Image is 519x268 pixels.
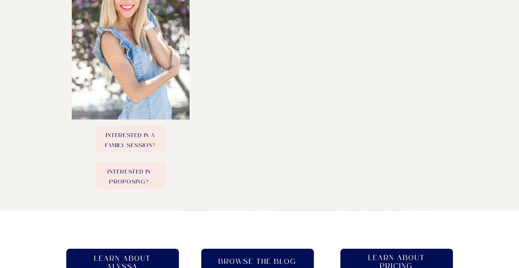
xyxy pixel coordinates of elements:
[96,131,166,147] a: Interested in a family session?
[94,167,164,184] a: Interested in Proposing?
[211,258,305,266] a: Browse the blog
